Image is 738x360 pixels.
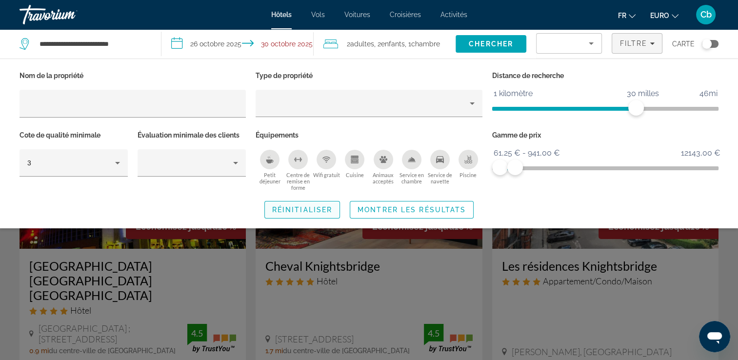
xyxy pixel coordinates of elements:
span: Service de navette [426,172,454,184]
mat-select: Type de propriété [263,98,474,109]
span: Cuisine [346,172,364,178]
button: Menu utilisateur [693,4,718,25]
button: Wifi gratuit [312,149,340,191]
span: Adultes [350,40,374,48]
span: Chercher [469,40,513,48]
button: Réinitialiser [264,201,340,219]
span: Enfants [381,40,405,48]
div: Filtres d’hôtel [15,69,723,191]
button: Piscine [454,149,482,191]
span: ngx-slider [492,160,508,175]
ngx-slider: ngx-slider [492,107,718,109]
button: Centre de remise en forme [284,149,312,191]
button: Service de navette [426,149,454,191]
span: Chambre [411,40,440,48]
span: 12143,00 € [679,146,722,160]
button: Changer la langue [618,8,636,22]
button: Montrer les résultats [350,201,474,219]
span: Piscine [459,172,477,178]
p: Cote de qualité minimale [20,128,128,142]
font: , 2 [374,40,381,48]
p: Nom de la propriété [20,69,246,82]
span: ngx-slider [628,100,644,116]
font: , 1 [405,40,411,48]
span: Petit déjeuner [256,172,284,184]
span: Montrer les résultats [358,206,466,214]
p: Distance de recherche [492,69,718,82]
button: Sélectionnez la date d’arrivée et de départ [161,29,313,59]
button: Petit déjeuner [256,149,284,191]
span: Fr [618,12,626,20]
font: 2 [347,40,350,48]
input: Rechercher une destination hôtelière [39,37,146,51]
button: Animaux acceptés [369,149,398,191]
a: Vols [311,11,325,19]
span: Réinitialiser [272,206,332,214]
button: Rechercher [456,35,527,53]
span: 61,25 € - 941,00 € [492,146,561,160]
span: Carte [672,37,695,51]
a: Croisières [390,11,421,19]
a: Voitures [344,11,370,19]
iframe: Bouton de lancement de la fenêtre de messagerie [699,321,730,352]
a: Travorium [20,2,117,27]
button: Filtres [612,33,662,54]
button: Service en chambre [398,149,426,191]
p: Évaluation minimale des clients [138,128,246,142]
span: Centre de remise en forme [284,172,312,191]
p: Gamme de prix [492,128,718,142]
a: Activités [440,11,467,19]
mat-select: Trier par [544,38,594,49]
button: Voyageurs : 2 adultes, 2 enfants [314,29,456,59]
span: 3 [27,159,31,167]
span: 1 kilomètre [492,86,534,101]
ngx-slider: ngx-slider [492,166,718,168]
span: Service en chambre [398,172,426,184]
p: Type de propriété [256,69,482,82]
span: 30 milles [625,86,660,101]
p: Équipements [256,128,482,142]
a: Hôtels [271,11,292,19]
span: Cb [700,10,712,20]
button: Changer de devise [650,8,678,22]
span: ngx-slider-max [507,160,523,175]
button: Basculer la carte [695,40,718,48]
span: Animaux acceptés [369,172,398,184]
span: Wifi gratuit [313,172,340,178]
span: 46mi [698,86,719,101]
span: Filtre [619,40,647,47]
span: EURO [650,12,669,20]
button: Cuisine [340,149,369,191]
